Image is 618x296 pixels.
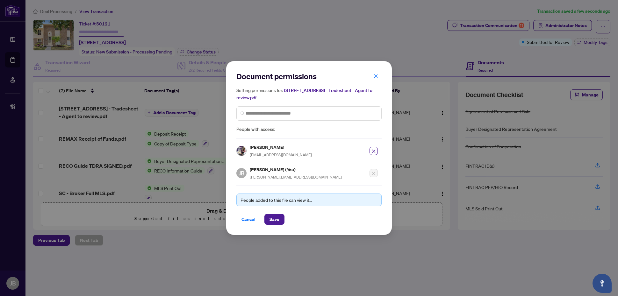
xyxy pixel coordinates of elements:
div: People added to this file can view it... [241,196,377,203]
button: Cancel [236,214,261,225]
img: search_icon [241,111,244,115]
h5: [PERSON_NAME] (You) [250,166,342,173]
span: close [374,74,378,78]
img: Profile Icon [237,146,246,156]
span: close [371,149,376,153]
span: JB [239,169,245,178]
span: Cancel [241,214,255,224]
span: People with access: [236,126,382,133]
button: Save [264,214,284,225]
button: Open asap [593,274,612,293]
span: [EMAIL_ADDRESS][DOMAIN_NAME] [250,152,312,157]
span: [STREET_ADDRESS] - Tradesheet - Agent to review.pdf [236,88,372,101]
span: Save [269,214,279,224]
h5: [PERSON_NAME] [250,144,312,151]
h5: Setting permissions for: [236,87,382,101]
span: [PERSON_NAME][EMAIL_ADDRESS][DOMAIN_NAME] [250,175,342,180]
h2: Document permissions [236,71,382,81]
